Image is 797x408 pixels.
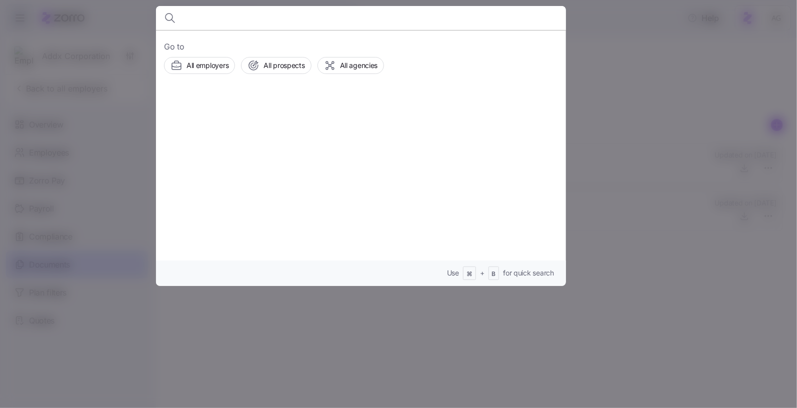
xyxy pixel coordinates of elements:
[164,40,558,53] span: Go to
[164,57,235,74] button: All employers
[263,60,304,70] span: All prospects
[447,268,459,278] span: Use
[480,268,484,278] span: +
[492,270,496,278] span: B
[317,57,384,74] button: All agencies
[340,60,378,70] span: All agencies
[503,268,554,278] span: for quick search
[241,57,311,74] button: All prospects
[466,270,472,278] span: ⌘
[186,60,228,70] span: All employers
